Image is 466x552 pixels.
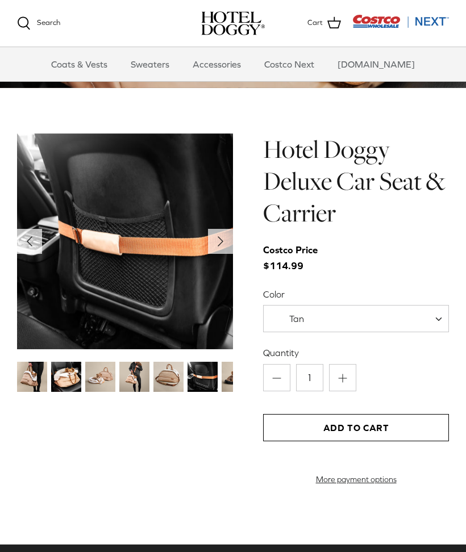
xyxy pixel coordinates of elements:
[263,242,329,273] span: $114.99
[352,14,449,28] img: Costco Next
[263,288,449,300] label: Color
[201,11,265,35] img: hoteldoggycom
[263,242,318,258] div: Costco Price
[307,17,323,29] span: Cart
[296,364,323,391] input: Quantity
[263,414,449,441] button: Add to Cart
[264,313,327,325] span: Tan
[201,11,265,35] a: hoteldoggy.com hoteldoggycom
[352,22,449,30] a: Visit Costco Next
[254,47,324,81] a: Costco Next
[263,346,449,359] label: Quantity
[17,229,42,254] button: Previous
[263,475,449,484] a: More payment options
[307,16,341,31] a: Cart
[120,47,180,81] a: Sweaters
[17,16,60,30] a: Search
[182,47,251,81] a: Accessories
[263,133,449,229] h1: Hotel Doggy Deluxe Car Seat & Carrier
[51,362,81,392] img: small dog in a tan dog carrier on a black seat in the car
[41,47,118,81] a: Coats & Vests
[289,313,304,324] span: Tan
[208,229,233,254] button: Next
[37,18,60,27] span: Search
[327,47,425,81] a: [DOMAIN_NAME]
[263,305,449,332] span: Tan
